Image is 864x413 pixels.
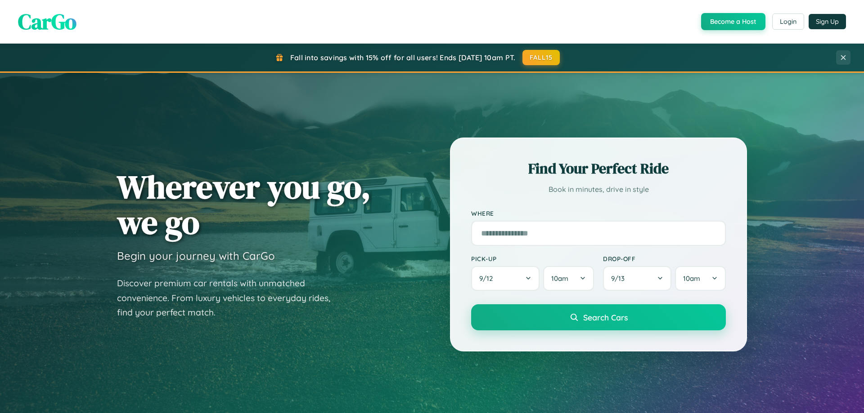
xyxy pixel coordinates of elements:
[479,274,497,283] span: 9 / 12
[772,13,804,30] button: Login
[583,312,628,322] span: Search Cars
[603,266,671,291] button: 9/13
[551,274,568,283] span: 10am
[18,7,76,36] span: CarGo
[522,50,560,65] button: FALL15
[471,209,726,217] label: Where
[471,304,726,330] button: Search Cars
[471,183,726,196] p: Book in minutes, drive in style
[471,266,540,291] button: 9/12
[701,13,765,30] button: Become a Host
[471,255,594,262] label: Pick-up
[809,14,846,29] button: Sign Up
[611,274,629,283] span: 9 / 13
[117,169,371,240] h1: Wherever you go, we go
[471,159,726,178] h2: Find Your Perfect Ride
[675,266,726,291] button: 10am
[683,274,700,283] span: 10am
[117,249,275,262] h3: Begin your journey with CarGo
[543,266,594,291] button: 10am
[117,276,342,320] p: Discover premium car rentals with unmatched convenience. From luxury vehicles to everyday rides, ...
[290,53,516,62] span: Fall into savings with 15% off for all users! Ends [DATE] 10am PT.
[603,255,726,262] label: Drop-off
